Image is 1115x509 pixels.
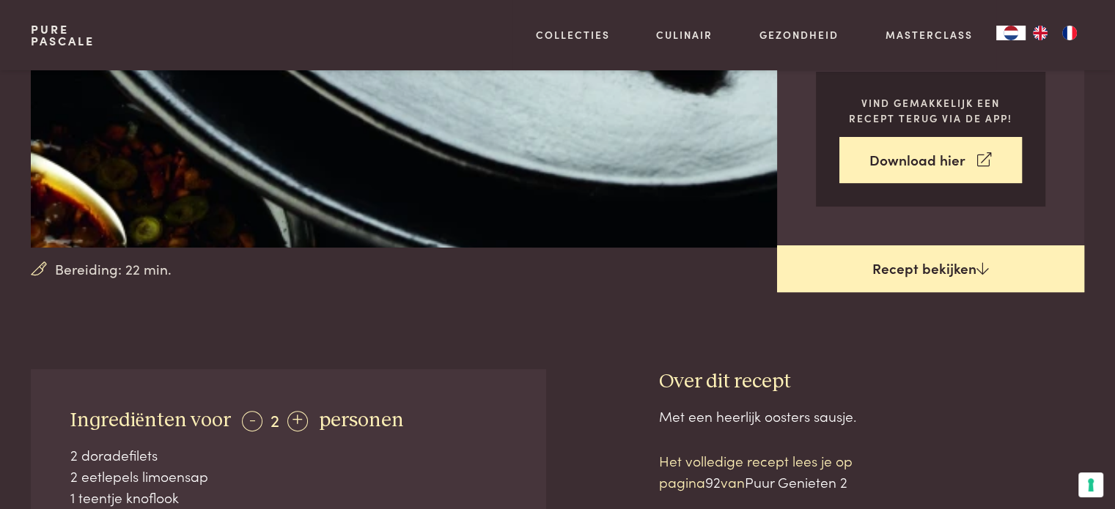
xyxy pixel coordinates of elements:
[777,245,1084,292] a: Recept bekijken
[656,27,713,42] a: Culinair
[1026,26,1055,40] a: EN
[1078,472,1103,497] button: Uw voorkeuren voor toestemming voor trackingtechnologieën
[996,26,1026,40] div: Language
[55,259,172,280] span: Bereiding: 22 min.
[536,27,610,42] a: Collecties
[759,27,839,42] a: Gezondheid
[1055,26,1084,40] a: FR
[70,487,507,508] div: 1 teentje knoflook
[659,369,1084,395] h3: Over dit recept
[839,95,1022,125] p: Vind gemakkelijk een recept terug via de app!
[705,472,721,491] span: 92
[31,23,95,47] a: PurePascale
[659,450,908,492] p: Het volledige recept lees je op pagina van
[242,411,262,431] div: -
[996,26,1026,40] a: NL
[319,410,404,431] span: personen
[886,27,973,42] a: Masterclass
[271,407,279,431] span: 2
[70,445,507,466] div: 2 doradefilets
[745,472,847,491] span: Puur Genieten 2
[996,26,1084,40] aside: Language selected: Nederlands
[659,406,1084,427] div: Met een heerlijk oosters sausje.
[1026,26,1084,40] ul: Language list
[70,466,507,487] div: 2 eetlepels limoensap
[70,410,231,431] span: Ingrediënten voor
[839,137,1022,183] a: Download hier
[287,411,308,431] div: +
